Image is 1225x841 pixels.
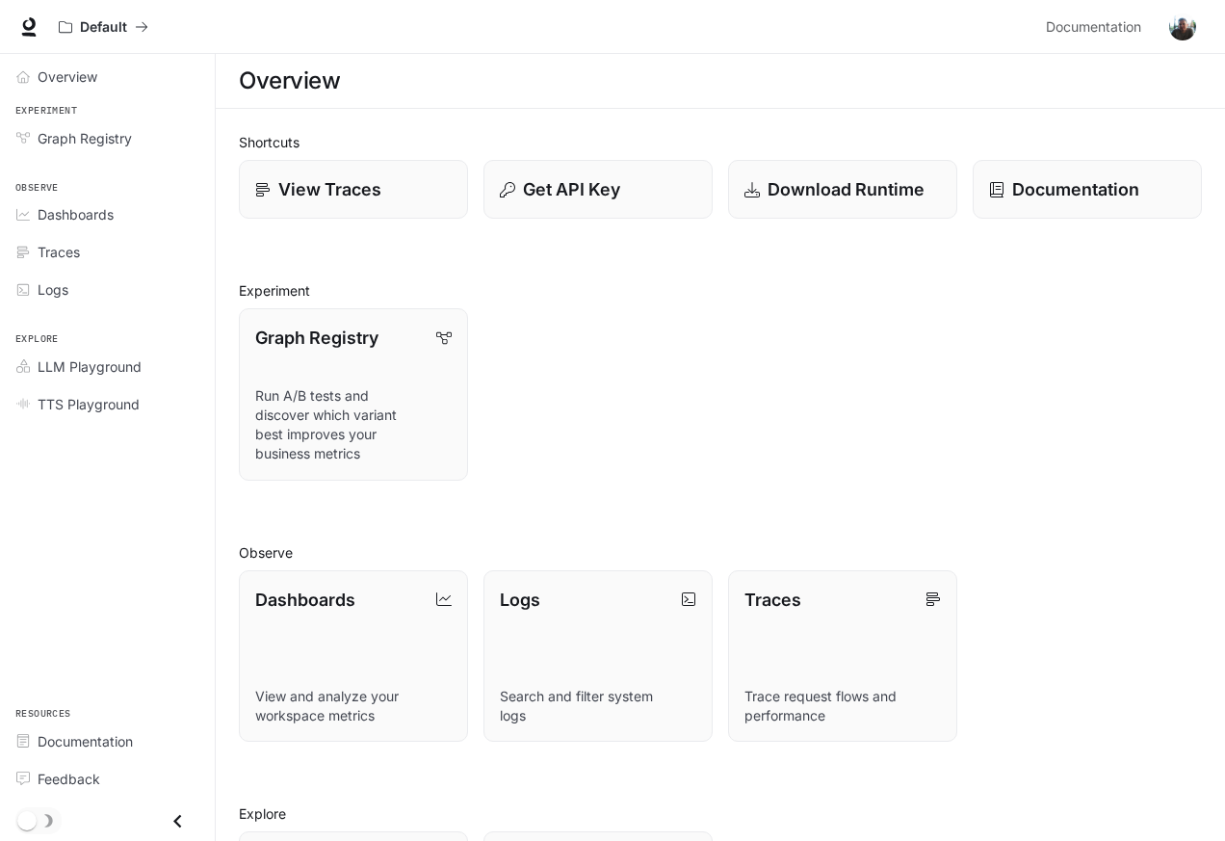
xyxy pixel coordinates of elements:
a: TTS Playground [8,387,207,421]
a: Documentation [973,160,1202,219]
a: LogsSearch and filter system logs [483,570,713,743]
p: Get API Key [523,176,620,202]
p: Dashboards [255,587,355,613]
a: LLM Playground [8,350,207,383]
span: Traces [38,242,80,262]
p: View Traces [278,176,381,202]
a: View Traces [239,160,468,219]
a: Graph RegistryRun A/B tests and discover which variant best improves your business metrics [239,308,468,481]
span: LLM Playground [38,356,142,377]
p: Download Runtime [768,176,925,202]
button: User avatar [1163,8,1202,46]
span: Dark mode toggle [17,809,37,830]
span: Graph Registry [38,128,132,148]
p: Graph Registry [255,325,378,351]
a: Traces [8,235,207,269]
span: Dashboards [38,204,114,224]
span: Documentation [38,731,133,751]
h2: Shortcuts [239,132,1202,152]
button: Get API Key [483,160,713,219]
p: Logs [500,587,540,613]
p: Trace request flows and performance [744,687,941,725]
a: TracesTrace request flows and performance [728,570,957,743]
span: TTS Playground [38,394,140,414]
button: All workspaces [50,8,157,46]
h2: Experiment [239,280,1202,301]
h2: Observe [239,542,1202,563]
span: Documentation [1046,15,1141,39]
p: Traces [744,587,801,613]
span: Overview [38,66,97,87]
span: Logs [38,279,68,300]
img: User avatar [1169,13,1196,40]
a: Overview [8,60,207,93]
a: DashboardsView and analyze your workspace metrics [239,570,468,743]
a: Logs [8,273,207,306]
a: Download Runtime [728,160,957,219]
p: Documentation [1012,176,1139,202]
a: Documentation [8,724,207,758]
a: Graph Registry [8,121,207,155]
p: Default [80,19,127,36]
h2: Explore [239,803,1202,824]
a: Feedback [8,762,207,796]
span: Feedback [38,769,100,789]
a: Documentation [1038,8,1156,46]
h1: Overview [239,62,340,100]
p: View and analyze your workspace metrics [255,687,452,725]
button: Close drawer [156,802,199,841]
p: Run A/B tests and discover which variant best improves your business metrics [255,386,452,463]
a: Dashboards [8,197,207,231]
p: Search and filter system logs [500,687,696,725]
